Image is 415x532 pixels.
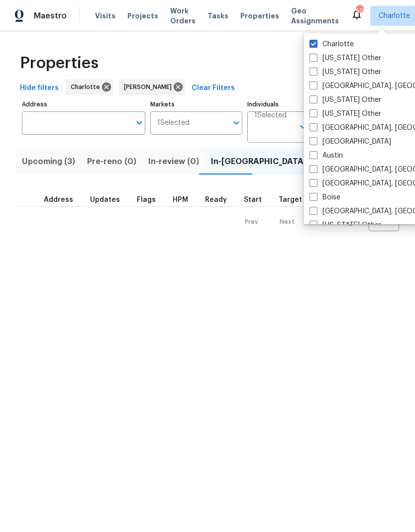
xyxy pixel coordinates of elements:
[20,82,59,94] span: Hide filters
[240,11,279,21] span: Properties
[44,196,73,203] span: Address
[356,6,363,16] div: 50
[188,79,239,97] button: Clear Filters
[150,101,243,107] label: Markets
[173,196,188,203] span: HPM
[71,82,104,92] span: Charlotte
[247,101,309,107] label: Individuals
[22,101,145,107] label: Address
[310,39,354,49] label: Charlotte
[205,196,236,203] div: Earliest renovation start date (first business day after COE or Checkout)
[16,79,63,97] button: Hide filters
[90,196,120,203] span: Updates
[279,196,311,203] div: Target renovation project end date
[244,196,262,203] span: Start
[170,6,196,26] span: Work Orders
[279,196,302,203] span: Target
[379,11,410,21] span: Charlotte
[34,11,67,21] span: Maestro
[148,155,199,169] span: In-review (0)
[310,220,381,230] label: [US_STATE] Other
[310,151,343,161] label: Austin
[124,82,176,92] span: [PERSON_NAME]
[235,213,399,231] nav: Pagination Navigation
[254,111,287,120] span: 1 Selected
[310,67,381,77] label: [US_STATE] Other
[66,79,113,95] div: Charlotte
[205,196,227,203] span: Ready
[229,116,243,130] button: Open
[310,95,381,105] label: [US_STATE] Other
[207,12,228,19] span: Tasks
[310,109,381,119] label: [US_STATE] Other
[137,196,156,203] span: Flags
[192,82,235,94] span: Clear Filters
[211,155,321,169] span: In-[GEOGRAPHIC_DATA] (0)
[22,155,75,169] span: Upcoming (3)
[244,196,271,203] div: Actual renovation start date
[132,116,146,130] button: Open
[291,6,339,26] span: Geo Assignments
[95,11,115,21] span: Visits
[87,155,136,169] span: Pre-reno (0)
[157,119,190,127] span: 1 Selected
[310,53,381,63] label: [US_STATE] Other
[310,192,340,202] label: Boise
[20,58,99,68] span: Properties
[127,11,158,21] span: Projects
[296,120,310,134] button: Open
[310,137,391,147] label: [GEOGRAPHIC_DATA]
[119,79,185,95] div: [PERSON_NAME]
